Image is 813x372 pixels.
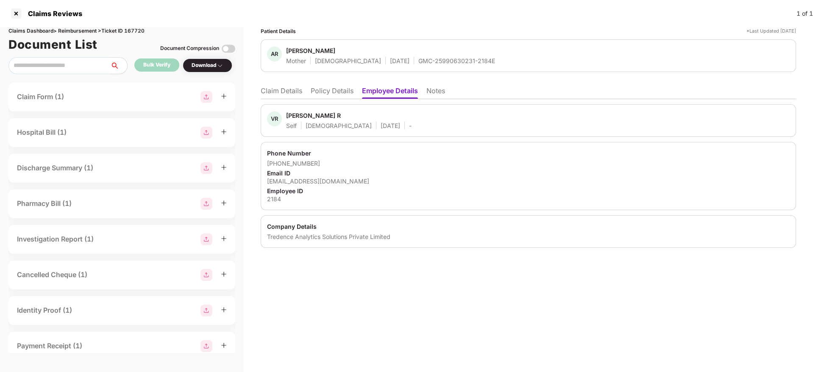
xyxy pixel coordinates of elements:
[286,47,335,55] div: [PERSON_NAME]
[409,122,412,130] div: -
[221,164,227,170] span: plus
[286,111,341,119] div: [PERSON_NAME] R
[221,129,227,135] span: plus
[267,177,790,185] div: [EMAIL_ADDRESS][DOMAIN_NAME]
[221,236,227,242] span: plus
[17,92,64,102] div: Claim Form (1)
[23,9,82,18] div: Claims Reviews
[200,233,212,245] img: svg+xml;base64,PHN2ZyBpZD0iR3JvdXBfMjg4MTMiIGRhdGEtbmFtZT0iR3JvdXAgMjg4MTMiIHhtbG5zPSJodHRwOi8vd3...
[267,195,790,203] div: 2184
[221,200,227,206] span: plus
[200,340,212,352] img: svg+xml;base64,PHN2ZyBpZD0iR3JvdXBfMjg4MTMiIGRhdGEtbmFtZT0iR3JvdXAgMjg4MTMiIHhtbG5zPSJodHRwOi8vd3...
[286,57,306,65] div: Mother
[267,149,790,157] div: Phone Number
[17,163,93,173] div: Discharge Summary (1)
[221,93,227,99] span: plus
[418,57,495,65] div: GMC-25990630231-2184E
[200,269,212,281] img: svg+xml;base64,PHN2ZyBpZD0iR3JvdXBfMjg4MTMiIGRhdGEtbmFtZT0iR3JvdXAgMjg4MTMiIHhtbG5zPSJodHRwOi8vd3...
[17,269,87,280] div: Cancelled Cheque (1)
[267,233,790,241] div: Tredence Analytics Solutions Private Limited
[200,162,212,174] img: svg+xml;base64,PHN2ZyBpZD0iR3JvdXBfMjg4MTMiIGRhdGEtbmFtZT0iR3JvdXAgMjg4MTMiIHhtbG5zPSJodHRwOi8vd3...
[306,122,372,130] div: [DEMOGRAPHIC_DATA]
[796,9,813,18] div: 1 of 1
[200,127,212,139] img: svg+xml;base64,PHN2ZyBpZD0iR3JvdXBfMjg4MTMiIGRhdGEtbmFtZT0iR3JvdXAgMjg4MTMiIHhtbG5zPSJodHRwOi8vd3...
[315,57,381,65] div: [DEMOGRAPHIC_DATA]
[200,305,212,316] img: svg+xml;base64,PHN2ZyBpZD0iR3JvdXBfMjg4MTMiIGRhdGEtbmFtZT0iR3JvdXAgMjg4MTMiIHhtbG5zPSJodHRwOi8vd3...
[110,62,127,69] span: search
[267,47,282,61] div: AR
[286,122,297,130] div: Self
[267,222,790,230] div: Company Details
[200,91,212,103] img: svg+xml;base64,PHN2ZyBpZD0iR3JvdXBfMjg4MTMiIGRhdGEtbmFtZT0iR3JvdXAgMjg4MTMiIHhtbG5zPSJodHRwOi8vd3...
[221,307,227,313] span: plus
[221,271,227,277] span: plus
[261,27,296,35] div: Patient Details
[426,86,445,99] li: Notes
[192,61,223,69] div: Download
[217,62,223,69] img: svg+xml;base64,PHN2ZyBpZD0iRHJvcGRvd24tMzJ4MzIiIHhtbG5zPSJodHRwOi8vd3d3LnczLm9yZy8yMDAwL3N2ZyIgd2...
[17,127,67,138] div: Hospital Bill (1)
[221,342,227,348] span: plus
[143,61,170,69] div: Bulk Verify
[267,111,282,126] div: VR
[746,27,796,35] div: *Last Updated [DATE]
[261,86,302,99] li: Claim Details
[267,187,790,195] div: Employee ID
[390,57,409,65] div: [DATE]
[17,198,72,209] div: Pharmacy Bill (1)
[267,169,790,177] div: Email ID
[8,27,235,35] div: Claims Dashboard > Reimbursement > Ticket ID 167720
[17,341,82,351] div: Payment Receipt (1)
[200,198,212,210] img: svg+xml;base64,PHN2ZyBpZD0iR3JvdXBfMjg4MTMiIGRhdGEtbmFtZT0iR3JvdXAgMjg4MTMiIHhtbG5zPSJodHRwOi8vd3...
[160,44,219,53] div: Document Compression
[17,234,94,244] div: Investigation Report (1)
[110,57,128,74] button: search
[17,305,72,316] div: Identity Proof (1)
[311,86,354,99] li: Policy Details
[267,159,790,167] div: [PHONE_NUMBER]
[362,86,418,99] li: Employee Details
[8,35,97,54] h1: Document List
[381,122,400,130] div: [DATE]
[222,42,235,56] img: svg+xml;base64,PHN2ZyBpZD0iVG9nZ2xlLTMyeDMyIiB4bWxucz0iaHR0cDovL3d3dy53My5vcmcvMjAwMC9zdmciIHdpZH...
